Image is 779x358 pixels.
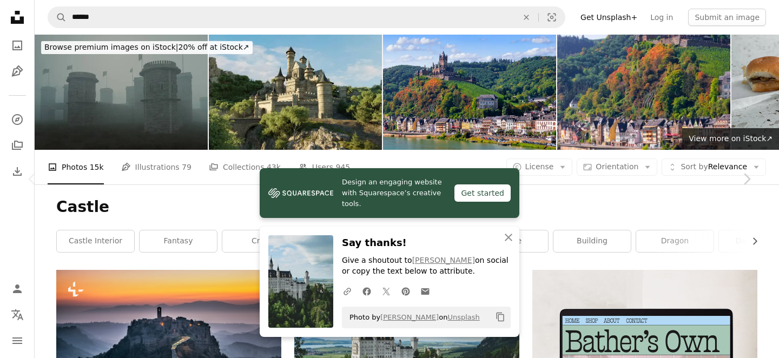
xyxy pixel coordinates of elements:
a: Collections 43k [209,150,281,184]
a: Users 945 [298,150,350,184]
button: Menu [6,330,28,352]
div: 20% off at iStock ↗ [41,41,253,54]
a: Explore [6,109,28,130]
a: Illustrations 79 [121,150,192,184]
img: file-1606177908946-d1eed1cbe4f5image [268,185,333,201]
a: dragon [636,230,714,252]
span: Sort by [681,162,708,171]
span: Browse premium images on iStock | [44,43,178,51]
a: Get Unsplash+ [574,9,644,26]
img: Cochem along the Moselle River, Germany [383,35,556,150]
div: Get started [454,184,511,202]
a: Next [714,127,779,231]
a: Share on Twitter [377,280,396,302]
a: Civita di Bagnoregio is a beautiful old town in the Province of Viterbo in central Italy. [56,323,281,333]
button: Orientation [577,158,657,176]
a: Log in / Sign up [6,278,28,300]
img: Cochem along the Moselle River, Germany [557,35,730,150]
span: View more on iStock ↗ [689,134,773,143]
span: 79 [182,161,192,173]
button: License [506,158,573,176]
a: Unsplash [447,313,479,321]
button: Language [6,304,28,326]
span: Design an engaging website with Squarespace’s creative tools. [342,177,446,209]
img: Old European castle in the morning fog [35,35,208,150]
a: Share over email [415,280,435,302]
a: [PERSON_NAME] [380,313,439,321]
img: Majestic stone castle with multiple conical towers, nestled on a rocky hillside surrounded by lus... [209,35,382,150]
a: Share on Facebook [357,280,377,302]
span: Photo by on [344,308,480,326]
a: [PERSON_NAME] [412,256,475,264]
a: fantasy [140,230,217,252]
a: Design an engaging website with Squarespace’s creative tools.Get started [260,168,519,218]
a: View more on iStock↗ [682,128,779,150]
h3: Say thanks! [342,235,511,251]
span: 945 [336,161,351,173]
button: Search Unsplash [48,7,67,28]
a: Log in [644,9,679,26]
span: Relevance [681,162,747,173]
p: Give a shoutout to on social or copy the text below to attribute. [342,255,511,277]
button: Sort byRelevance [662,158,766,176]
a: building [553,230,631,252]
a: Illustrations [6,61,28,82]
a: crow [222,230,300,252]
button: Submit an image [688,9,766,26]
a: Share on Pinterest [396,280,415,302]
button: Copy to clipboard [491,308,510,326]
a: Photos [6,35,28,56]
button: Clear [514,7,538,28]
button: scroll list to the right [745,230,757,252]
span: License [525,162,554,171]
span: Orientation [596,162,638,171]
span: 43k [267,161,281,173]
form: Find visuals sitewide [48,6,565,28]
a: castle interior [57,230,134,252]
a: white concrete castle in green field [294,340,519,350]
button: Visual search [539,7,565,28]
a: Browse premium images on iStock|20% off at iStock↗ [35,35,259,61]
